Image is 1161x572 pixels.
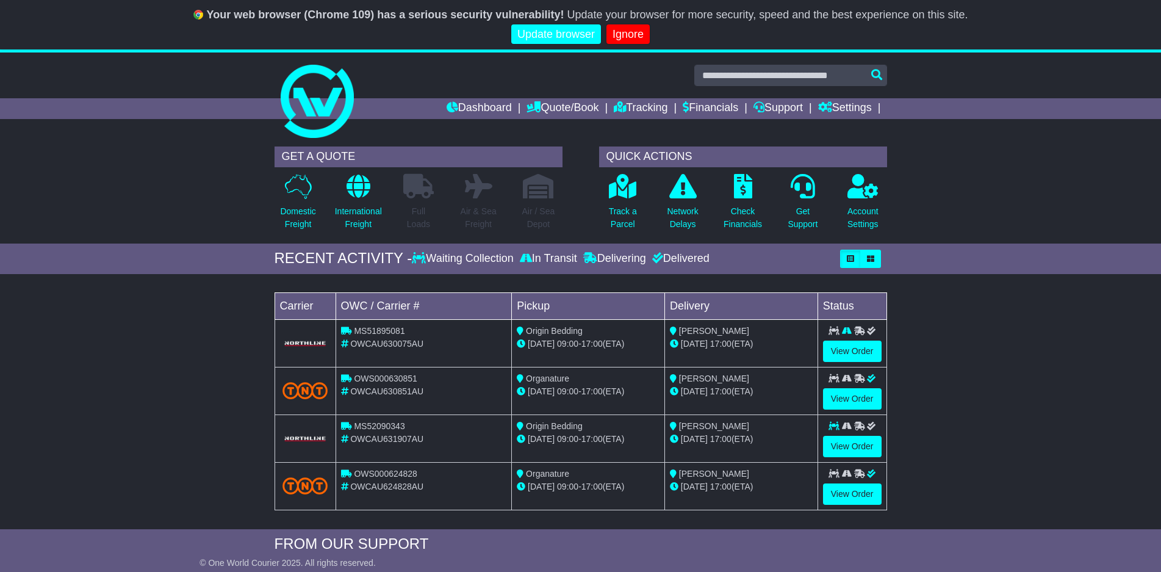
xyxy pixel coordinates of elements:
[567,9,968,21] span: Update your browser for more security, speed and the best experience on this site.
[350,482,423,491] span: OWCAU624828AU
[350,386,423,396] span: OWCAU630851AU
[666,173,699,237] a: NetworkDelays
[788,205,818,231] p: Get Support
[354,374,417,383] span: OWS000630851
[609,205,637,231] p: Track a Parcel
[282,340,328,347] img: GetCarrierServiceLogo
[679,326,749,336] span: [PERSON_NAME]
[350,434,423,444] span: OWCAU631907AU
[681,434,708,444] span: [DATE]
[724,205,762,231] p: Check Financials
[557,386,578,396] span: 09:00
[667,205,698,231] p: Network Delays
[517,433,660,446] div: - (ETA)
[517,480,660,493] div: - (ETA)
[461,205,497,231] p: Air & Sea Freight
[275,147,563,167] div: GET A QUOTE
[823,483,882,505] a: View Order
[670,433,813,446] div: (ETA)
[403,205,434,231] p: Full Loads
[199,558,376,568] span: © One World Courier 2025. All rights reserved.
[681,482,708,491] span: [DATE]
[787,173,818,237] a: GetSupport
[581,386,603,396] span: 17:00
[614,98,667,119] a: Tracking
[753,98,803,119] a: Support
[599,147,887,167] div: QUICK ACTIONS
[679,374,749,383] span: [PERSON_NAME]
[207,9,564,21] b: Your web browser (Chrome 109) has a serious security vulnerability!
[275,535,887,553] div: FROM OUR SUPPORT
[823,341,882,362] a: View Order
[683,98,738,119] a: Financials
[581,434,603,444] span: 17:00
[664,292,818,319] td: Delivery
[282,477,328,494] img: TNT_Domestic.png
[335,205,382,231] p: International Freight
[526,374,569,383] span: Organature
[527,98,598,119] a: Quote/Book
[847,173,879,237] a: AccountSettings
[818,98,872,119] a: Settings
[606,24,650,45] a: Ignore
[334,173,383,237] a: InternationalFreight
[581,482,603,491] span: 17:00
[447,98,512,119] a: Dashboard
[354,421,404,431] span: MS52090343
[354,326,404,336] span: MS51895081
[557,339,578,349] span: 09:00
[679,421,749,431] span: [PERSON_NAME]
[649,252,710,266] div: Delivered
[512,292,665,319] td: Pickup
[275,292,336,319] td: Carrier
[710,434,731,444] span: 17:00
[710,339,731,349] span: 17:00
[670,480,813,493] div: (ETA)
[681,339,708,349] span: [DATE]
[823,388,882,410] a: View Order
[517,338,660,350] div: - (ETA)
[279,173,316,237] a: DomesticFreight
[681,386,708,396] span: [DATE]
[275,250,412,267] div: RECENT ACTIVITY -
[847,205,879,231] p: Account Settings
[350,339,423,349] span: OWCAU630075AU
[354,469,417,479] span: OWS000624828
[528,482,555,491] span: [DATE]
[679,469,749,479] span: [PERSON_NAME]
[522,205,555,231] p: Air / Sea Depot
[670,385,813,398] div: (ETA)
[526,469,569,479] span: Organature
[511,24,601,45] a: Update browser
[608,173,638,237] a: Track aParcel
[517,385,660,398] div: - (ETA)
[526,326,583,336] span: Origin Bedding
[818,292,886,319] td: Status
[557,482,578,491] span: 09:00
[528,434,555,444] span: [DATE]
[528,386,555,396] span: [DATE]
[336,292,512,319] td: OWC / Carrier #
[710,386,731,396] span: 17:00
[412,252,516,266] div: Waiting Collection
[823,436,882,457] a: View Order
[282,382,328,399] img: TNT_Domestic.png
[528,339,555,349] span: [DATE]
[280,205,315,231] p: Domestic Freight
[282,435,328,443] img: GetCarrierServiceLogo
[723,173,763,237] a: CheckFinancials
[670,338,813,350] div: (ETA)
[580,252,649,266] div: Delivering
[526,421,583,431] span: Origin Bedding
[710,482,731,491] span: 17:00
[557,434,578,444] span: 09:00
[517,252,580,266] div: In Transit
[581,339,603,349] span: 17:00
